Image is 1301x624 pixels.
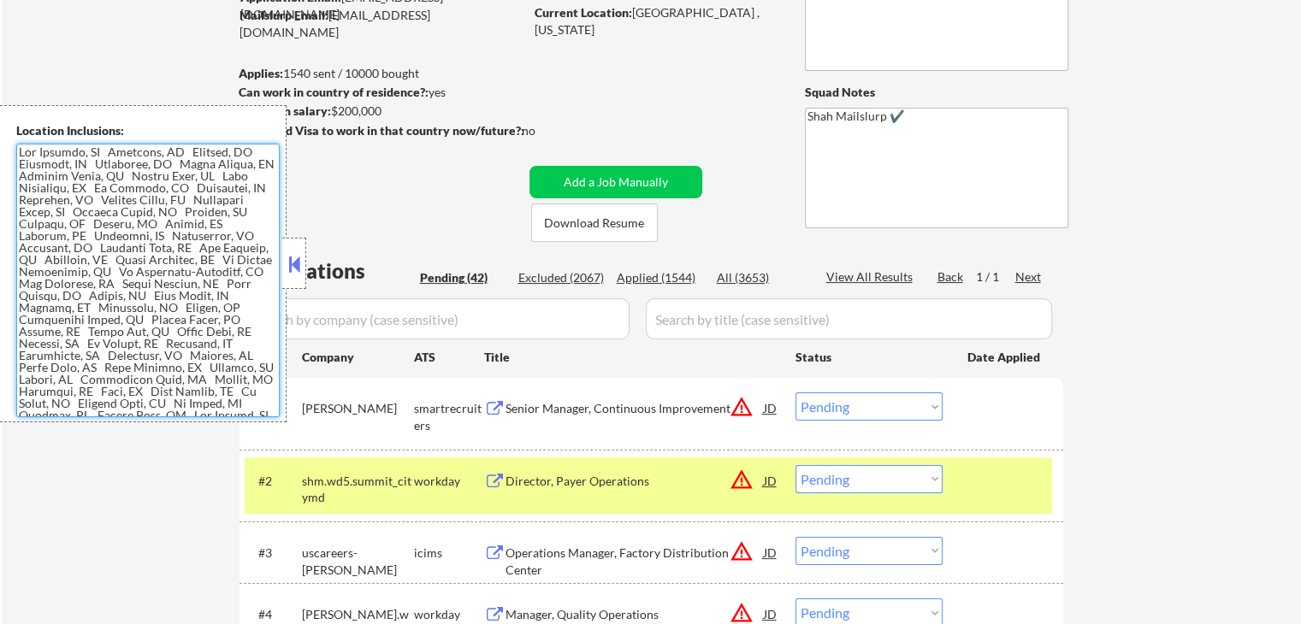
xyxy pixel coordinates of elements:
input: Search by company (case sensitive) [245,298,630,339]
div: smartrecruiters [414,400,484,433]
div: Applications [245,261,414,281]
div: Company [302,349,414,366]
button: warning_amber [730,539,754,563]
div: Manager, Quality Operations [506,606,764,623]
div: #4 [258,606,288,623]
strong: Will need Visa to work in that country now/future?: [240,123,524,138]
div: Excluded (2067) [518,269,604,286]
div: JD [762,465,779,496]
div: JD [762,537,779,568]
button: Download Resume [531,203,658,242]
button: warning_amber [730,395,754,419]
div: 1 / 1 [976,268,1015,286]
strong: Minimum salary: [239,103,331,118]
strong: Mailslurp Email: [240,8,328,22]
div: [EMAIL_ADDRESS][DOMAIN_NAME] [240,7,523,40]
div: workday [414,473,484,490]
div: shm.wd5.summit_citymd [302,473,414,506]
div: Senior Manager, Continuous Improvement [506,400,764,417]
div: Location Inclusions: [16,122,280,139]
strong: Can work in country of residence?: [239,85,429,99]
div: [PERSON_NAME] [302,400,414,417]
div: uscareers-[PERSON_NAME] [302,545,414,578]
div: icims [414,545,484,562]
button: Add a Job Manually [529,166,702,198]
div: Next [1015,268,1043,286]
strong: Current Location: [535,5,632,20]
div: $200,000 [239,103,523,120]
div: Director, Payer Operations [506,473,764,490]
div: All (3653) [717,269,802,286]
div: Status [795,341,943,372]
div: #2 [258,473,288,490]
div: Operations Manager, Factory Distribution Center [506,545,764,578]
div: 1540 sent / 10000 bought [239,65,523,82]
div: JD [762,392,779,423]
div: Applied (1544) [617,269,702,286]
div: Title [484,349,779,366]
strong: Applies: [239,66,283,80]
div: Pending (42) [420,269,506,286]
div: Back [937,268,965,286]
button: warning_amber [730,468,754,492]
div: yes [239,84,518,101]
div: #3 [258,545,288,562]
div: no [522,122,571,139]
div: workday [414,606,484,623]
input: Search by title (case sensitive) [646,298,1052,339]
div: Date Applied [967,349,1043,366]
div: [GEOGRAPHIC_DATA] , [US_STATE] [535,4,777,38]
div: Squad Notes [805,84,1068,101]
div: ATS [414,349,484,366]
div: View All Results [826,268,918,286]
